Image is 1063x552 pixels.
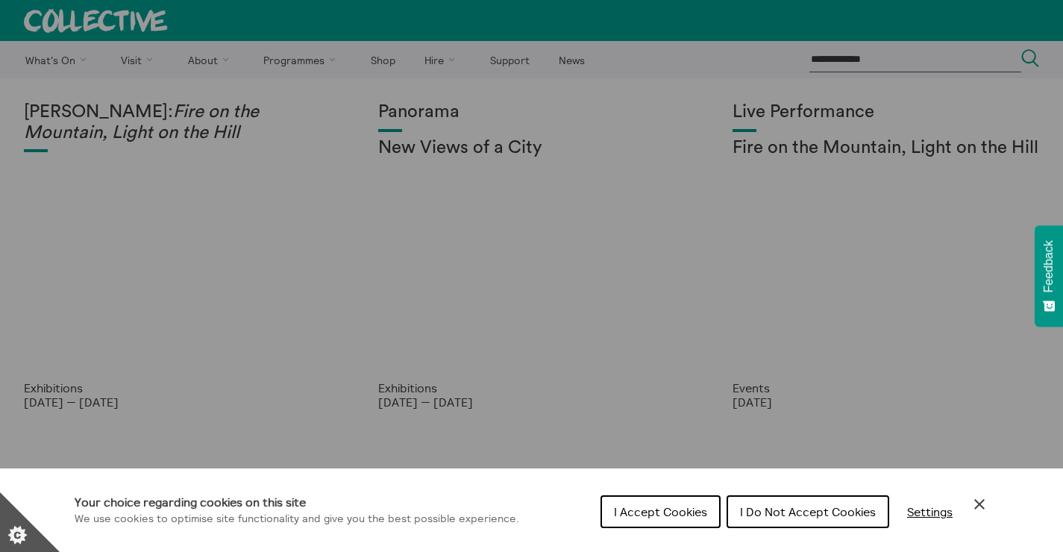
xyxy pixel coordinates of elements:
[614,504,707,519] span: I Accept Cookies
[740,504,876,519] span: I Do Not Accept Cookies
[75,493,519,511] h1: Your choice regarding cookies on this site
[907,504,953,519] span: Settings
[1042,240,1056,292] span: Feedback
[601,495,721,528] button: I Accept Cookies
[727,495,889,528] button: I Do Not Accept Cookies
[1035,225,1063,327] button: Feedback - Show survey
[895,497,965,527] button: Settings
[971,495,988,513] button: Close Cookie Control
[75,511,519,527] p: We use cookies to optimise site functionality and give you the best possible experience.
